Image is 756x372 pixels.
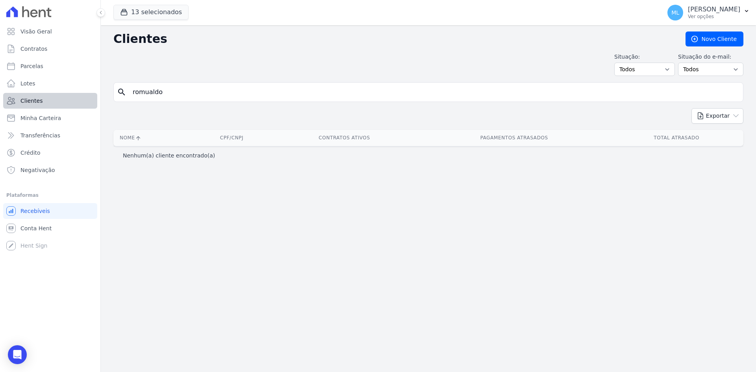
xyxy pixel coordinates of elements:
[20,114,61,122] span: Minha Carteira
[678,53,743,61] label: Situação do e-mail:
[3,76,97,91] a: Lotes
[8,345,27,364] div: Open Intercom Messenger
[270,130,419,146] th: Contratos Ativos
[20,28,52,35] span: Visão Geral
[113,32,673,46] h2: Clientes
[3,162,97,178] a: Negativação
[117,87,126,97] i: search
[113,5,189,20] button: 13 selecionados
[20,224,52,232] span: Conta Hent
[614,53,675,61] label: Situação:
[6,191,94,200] div: Plataformas
[3,203,97,219] a: Recebíveis
[20,131,60,139] span: Transferências
[3,93,97,109] a: Clientes
[3,58,97,74] a: Parcelas
[419,130,610,146] th: Pagamentos Atrasados
[3,41,97,57] a: Contratos
[20,45,47,53] span: Contratos
[20,80,35,87] span: Lotes
[128,84,740,100] input: Buscar por nome, CPF ou e-mail
[610,130,743,146] th: Total Atrasado
[671,10,679,15] span: ML
[20,62,43,70] span: Parcelas
[193,130,270,146] th: CPF/CNPJ
[3,145,97,161] a: Crédito
[686,31,743,46] a: Novo Cliente
[3,110,97,126] a: Minha Carteira
[3,24,97,39] a: Visão Geral
[3,128,97,143] a: Transferências
[123,152,215,159] p: Nenhum(a) cliente encontrado(a)
[661,2,756,24] button: ML [PERSON_NAME] Ver opções
[691,108,743,124] button: Exportar
[3,220,97,236] a: Conta Hent
[20,207,50,215] span: Recebíveis
[688,13,740,20] p: Ver opções
[20,166,55,174] span: Negativação
[20,149,41,157] span: Crédito
[20,97,43,105] span: Clientes
[113,130,193,146] th: Nome
[688,6,740,13] p: [PERSON_NAME]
